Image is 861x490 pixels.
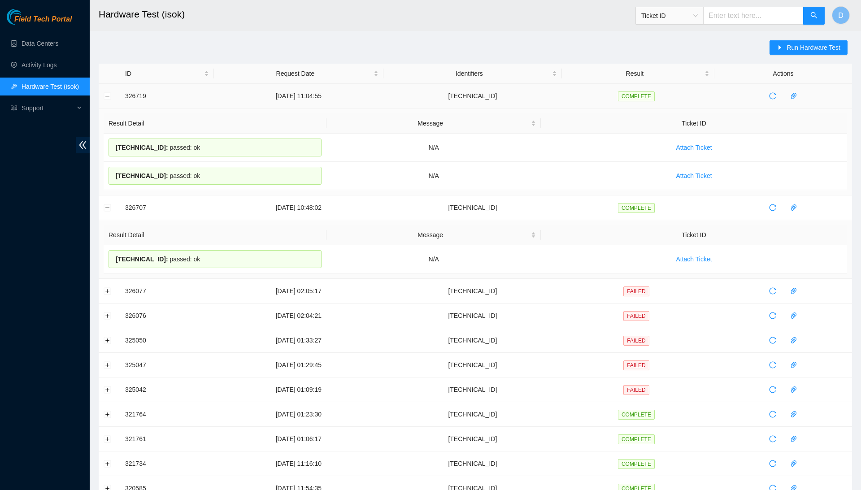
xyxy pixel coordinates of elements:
span: [TECHNICAL_ID] : [116,144,168,151]
button: reload [765,456,780,471]
td: [DATE] 01:23:30 [214,402,383,427]
td: 326707 [120,195,214,220]
span: Attach Ticket [676,171,712,181]
td: [DATE] 01:06:17 [214,427,383,451]
span: paper-clip [787,411,800,418]
button: Expand row [104,312,111,319]
span: Attach Ticket [676,143,712,152]
td: [DATE] 10:48:02 [214,195,383,220]
td: [DATE] 11:16:10 [214,451,383,476]
td: [DATE] 01:29:45 [214,353,383,377]
th: Actions [714,64,852,84]
button: reload [765,432,780,446]
button: paper-clip [787,333,801,347]
button: Expand row [104,287,111,295]
button: search [803,7,825,25]
span: FAILED [623,360,649,370]
td: 325042 [120,377,214,402]
button: reload [765,358,780,372]
td: N/A [326,245,541,273]
span: caret-right [777,44,783,52]
span: FAILED [623,286,649,296]
span: COMPLETE [618,91,655,101]
td: [DATE] 02:05:17 [214,279,383,304]
button: reload [765,407,780,421]
th: Result Detail [104,225,326,245]
span: paper-clip [787,312,800,319]
span: reload [766,361,779,369]
button: paper-clip [787,407,801,421]
span: paper-clip [787,92,800,100]
td: [TECHNICAL_ID] [383,279,562,304]
button: Attach Ticket [669,252,719,266]
span: FAILED [623,311,649,321]
span: Attach Ticket [676,254,712,264]
td: 326076 [120,304,214,328]
td: [TECHNICAL_ID] [383,304,562,328]
button: Expand row [104,386,111,393]
td: [TECHNICAL_ID] [383,427,562,451]
span: read [11,105,17,111]
button: paper-clip [787,382,801,397]
td: [TECHNICAL_ID] [383,402,562,427]
div: passed: ok [109,167,322,185]
a: Activity Logs [22,61,57,69]
span: Support [22,99,74,117]
button: Attach Ticket [669,169,719,183]
a: Akamai TechnologiesField Tech Portal [7,16,72,28]
td: 326077 [120,279,214,304]
button: paper-clip [787,284,801,298]
button: paper-clip [787,358,801,372]
td: N/A [326,134,541,162]
img: Akamai Technologies [7,9,45,25]
th: Result Detail [104,113,326,134]
span: FAILED [623,336,649,346]
span: reload [766,386,779,393]
button: paper-clip [787,200,801,215]
button: D [832,6,850,24]
span: D [838,10,844,21]
td: 325047 [120,353,214,377]
td: [TECHNICAL_ID] [383,195,562,220]
td: 321734 [120,451,214,476]
td: 321764 [120,402,214,427]
span: reload [766,92,779,100]
td: 325050 [120,328,214,353]
span: paper-clip [787,337,800,344]
span: reload [766,460,779,467]
td: [DATE] 01:33:27 [214,328,383,353]
button: reload [765,333,780,347]
td: [DATE] 01:09:19 [214,377,383,402]
td: [TECHNICAL_ID] [383,377,562,402]
button: Expand row [104,435,111,442]
button: paper-clip [787,432,801,446]
span: COMPLETE [618,203,655,213]
a: Data Centers [22,40,58,47]
span: paper-clip [787,361,800,369]
button: paper-clip [787,456,801,471]
button: Expand row [104,337,111,344]
span: paper-clip [787,386,800,393]
button: paper-clip [787,89,801,103]
td: [TECHNICAL_ID] [383,84,562,108]
span: COMPLETE [618,459,655,469]
span: [TECHNICAL_ID] : [116,256,168,263]
input: Enter text here... [703,7,804,25]
span: Field Tech Portal [14,15,72,24]
a: Hardware Test (isok) [22,83,79,90]
td: N/A [326,162,541,190]
span: reload [766,287,779,295]
span: reload [766,337,779,344]
td: 321761 [120,427,214,451]
td: [TECHNICAL_ID] [383,451,562,476]
span: reload [766,435,779,442]
button: Expand row [104,460,111,467]
td: [DATE] 11:04:55 [214,84,383,108]
button: Expand row [104,361,111,369]
button: Expand row [104,411,111,418]
button: reload [765,382,780,397]
span: FAILED [623,385,649,395]
span: paper-clip [787,287,800,295]
button: reload [765,284,780,298]
span: paper-clip [787,460,800,467]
